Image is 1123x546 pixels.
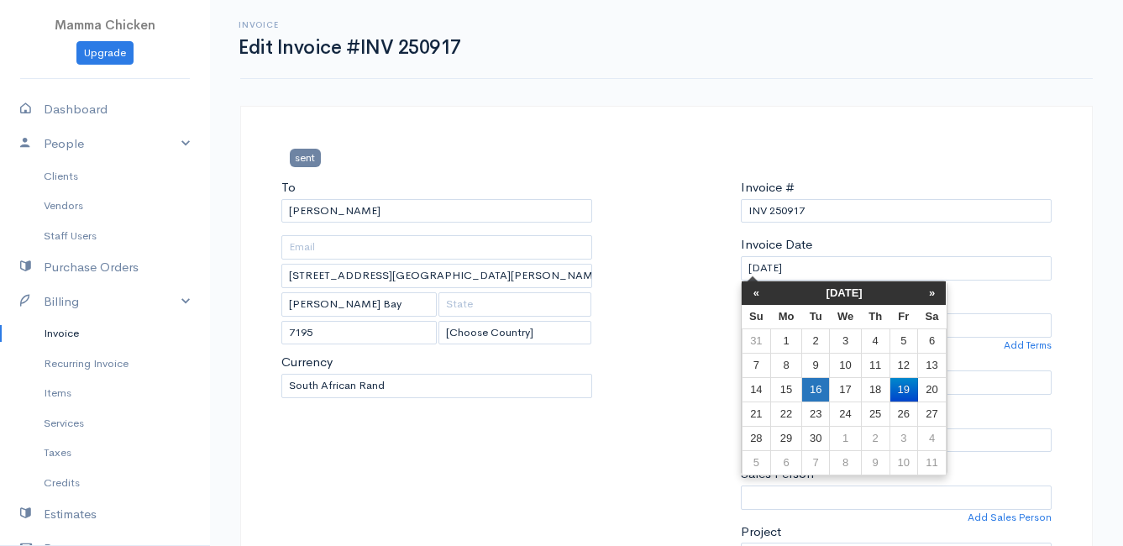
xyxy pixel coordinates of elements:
td: 8 [830,450,861,475]
td: 31 [742,328,771,353]
td: 2 [861,426,889,450]
h6: Invoice [239,20,461,29]
td: 15 [771,377,802,402]
h1: Edit Invoice #INV 250917 [239,37,461,58]
td: 6 [771,450,802,475]
td: 22 [771,402,802,426]
td: 28 [742,426,771,450]
label: Invoice Date [741,235,812,255]
th: Su [742,305,771,329]
th: [DATE] [771,281,918,305]
td: 27 [918,402,947,426]
td: 6 [918,328,947,353]
td: 21 [742,402,771,426]
th: We [830,305,861,329]
label: Currency [281,353,333,372]
th: Sa [918,305,947,329]
th: » [918,281,947,305]
th: « [742,281,771,305]
td: 3 [889,426,917,450]
a: Add Sales Person [968,510,1052,525]
td: 30 [801,426,829,450]
td: 10 [889,450,917,475]
td: 29 [771,426,802,450]
td: 5 [889,328,917,353]
td: 2 [801,328,829,353]
td: 23 [801,402,829,426]
td: 17 [830,377,861,402]
th: Mo [771,305,802,329]
td: 13 [918,353,947,377]
input: Address [281,264,592,288]
td: 9 [801,353,829,377]
td: 3 [830,328,861,353]
td: 20 [918,377,947,402]
td: 1 [830,426,861,450]
td: 7 [742,353,771,377]
td: 18 [861,377,889,402]
input: Email [281,235,592,260]
td: 25 [861,402,889,426]
td: 14 [742,377,771,402]
label: To [281,178,296,197]
td: 7 [801,450,829,475]
td: 24 [830,402,861,426]
td: 1 [771,328,802,353]
input: Client Name [281,199,592,223]
input: dd-mm-yyyy [741,256,1052,281]
td: 5 [742,450,771,475]
input: State [438,292,590,317]
td: 8 [771,353,802,377]
label: Invoice # [741,178,795,197]
a: Add Terms [1004,338,1052,353]
span: Mamma Chicken [55,17,155,33]
td: 9 [861,450,889,475]
label: Project [741,522,781,542]
span: sent [290,149,321,166]
th: Th [861,305,889,329]
td: 11 [861,353,889,377]
td: 16 [801,377,829,402]
th: Tu [801,305,829,329]
a: Upgrade [76,41,134,66]
td: 4 [861,328,889,353]
td: 10 [830,353,861,377]
td: 19 [889,377,917,402]
td: 12 [889,353,917,377]
td: 11 [918,450,947,475]
th: Fr [889,305,917,329]
td: 26 [889,402,917,426]
input: City [281,292,437,317]
td: 4 [918,426,947,450]
input: Zip [281,321,437,345]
